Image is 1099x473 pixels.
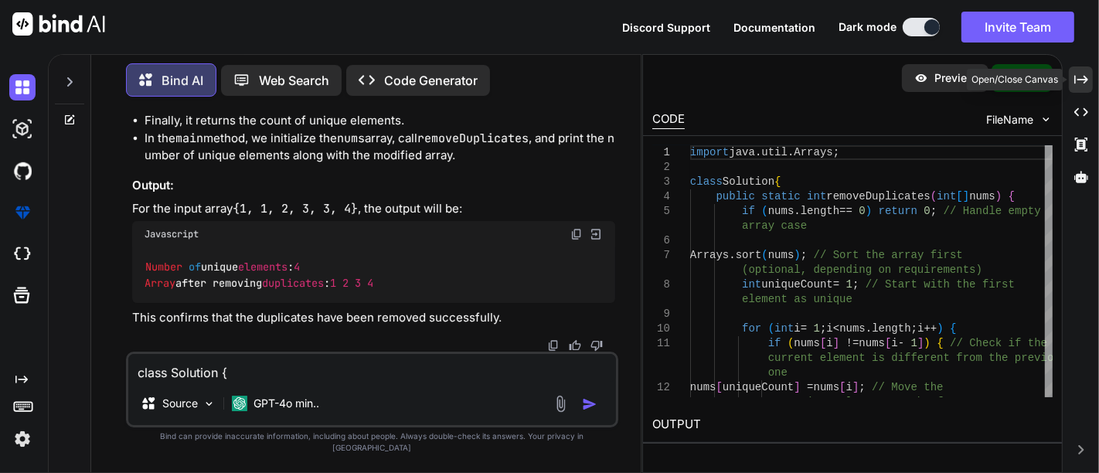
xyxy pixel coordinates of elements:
[743,278,762,291] span: int
[885,337,891,349] span: [
[762,278,833,291] span: uniqueCount
[963,190,969,202] span: ]
[794,396,970,408] span: unique element to the front
[547,339,560,352] img: copy
[253,396,319,411] p: GPT-4o min..
[873,381,944,393] span: // Move the
[937,337,944,349] span: {
[175,131,203,146] code: main
[820,322,826,335] span: ;
[762,190,801,202] span: static
[145,276,175,290] span: Array
[743,264,983,276] span: (optional, depending on requirements)
[846,337,859,349] span: !=
[743,293,853,305] span: element as unique
[788,146,794,158] span: .
[794,146,833,158] span: Arrays
[145,130,615,165] li: In the method, we initialize the array, call , and print the number of unique elements along with...
[814,322,820,335] span: 1
[652,248,670,263] div: 7
[839,19,897,35] span: Dark mode
[652,189,670,204] div: 4
[801,205,839,217] span: length
[970,190,996,202] span: nums
[652,111,685,129] div: CODE
[384,71,478,90] p: Code Generator
[743,205,756,217] span: if
[768,337,781,349] span: if
[622,21,710,34] span: Discord Support
[986,112,1033,128] span: FileName
[827,337,833,349] span: i
[233,201,358,216] code: {1, 1, 2, 3, 3, 4}
[716,381,723,393] span: [
[743,322,762,335] span: for
[552,395,570,413] img: attachment
[879,205,917,217] span: return
[914,71,928,85] img: preview
[762,249,768,261] span: (
[337,131,365,146] code: nums
[730,146,756,158] span: java
[723,175,774,188] span: Solution
[132,200,615,218] p: For the input array , the output will be:
[808,381,814,393] span: =
[652,175,670,189] div: 3
[733,19,815,36] button: Documentation
[846,278,852,291] span: 1
[232,396,247,411] img: GPT-4o mini
[570,228,583,240] img: copy
[189,260,201,274] span: of
[840,205,853,217] span: ==
[788,337,794,349] span: (
[652,233,670,248] div: 6
[775,175,781,188] span: {
[652,307,670,322] div: 9
[866,278,1015,291] span: // Start with the first
[652,277,670,292] div: 8
[589,227,603,241] img: Open in Browser
[846,381,852,393] span: i
[937,322,944,335] span: )
[859,337,886,349] span: nums
[768,322,774,335] span: (
[814,249,963,261] span: // Sort the array first
[622,19,710,36] button: Discord Support
[733,21,815,34] span: Documentation
[768,249,794,261] span: nums
[342,276,349,290] span: 2
[768,352,1067,364] span: current element is different from the previous
[859,205,866,217] span: 0
[961,12,1074,43] button: Invite Team
[132,177,615,195] h3: Output:
[755,146,761,158] span: .
[743,219,808,232] span: array case
[690,175,723,188] span: class
[873,322,911,335] span: length
[145,260,182,274] span: Number
[1009,190,1015,202] span: {
[820,337,826,349] span: [
[145,228,199,240] span: Javascript
[794,337,821,349] span: nums
[944,205,1041,217] span: // Handle empty
[9,241,36,267] img: cloudideIcon
[9,199,36,226] img: premium
[898,337,904,349] span: -
[814,381,840,393] span: nums
[132,309,615,327] p: This confirms that the duplicates have been removed successfully.
[917,337,924,349] span: ]
[690,381,716,393] span: nums
[716,190,755,202] span: public
[931,190,937,202] span: (
[967,69,1063,90] div: Open/Close Canvas
[852,278,859,291] span: ;
[801,322,807,335] span: =
[126,430,618,454] p: Bind can provide inaccurate information, including about people. Always double-check its answers....
[145,112,615,130] li: Finally, it returns the count of unique elements.
[367,276,373,290] span: 4
[652,145,670,160] div: 1
[569,339,581,352] img: like
[762,146,788,158] span: util
[690,249,729,261] span: Arrays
